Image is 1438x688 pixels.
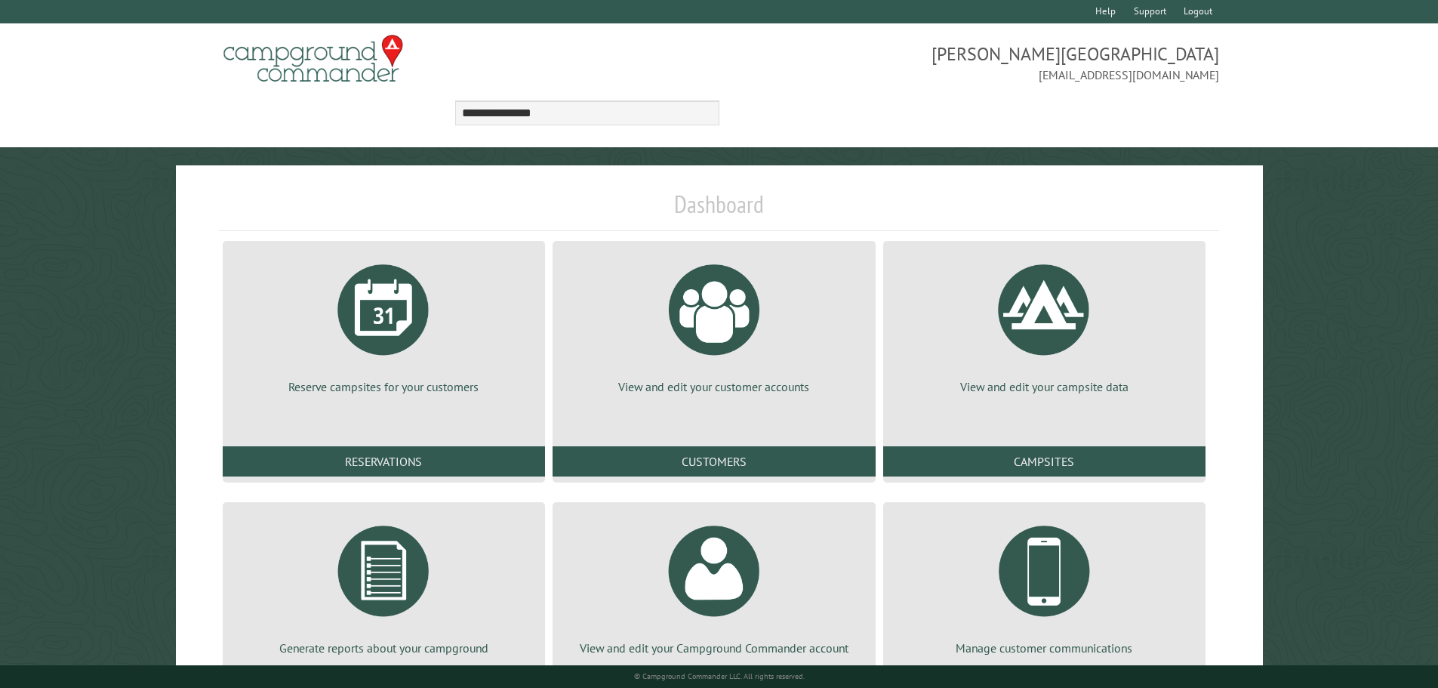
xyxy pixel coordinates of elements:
[219,29,408,88] img: Campground Commander
[901,640,1187,656] p: Manage customer communications
[241,514,527,656] a: Generate reports about your campground
[223,446,545,477] a: Reservations
[571,253,857,395] a: View and edit your customer accounts
[571,378,857,395] p: View and edit your customer accounts
[901,514,1187,656] a: Manage customer communications
[719,42,1220,84] span: [PERSON_NAME][GEOGRAPHIC_DATA] [EMAIL_ADDRESS][DOMAIN_NAME]
[241,253,527,395] a: Reserve campsites for your customers
[553,446,875,477] a: Customers
[901,253,1187,395] a: View and edit your campsite data
[571,640,857,656] p: View and edit your Campground Commander account
[241,378,527,395] p: Reserve campsites for your customers
[571,514,857,656] a: View and edit your Campground Commander account
[241,640,527,656] p: Generate reports about your campground
[219,190,1220,231] h1: Dashboard
[901,378,1187,395] p: View and edit your campsite data
[883,446,1206,477] a: Campsites
[634,671,805,681] small: © Campground Commander LLC. All rights reserved.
